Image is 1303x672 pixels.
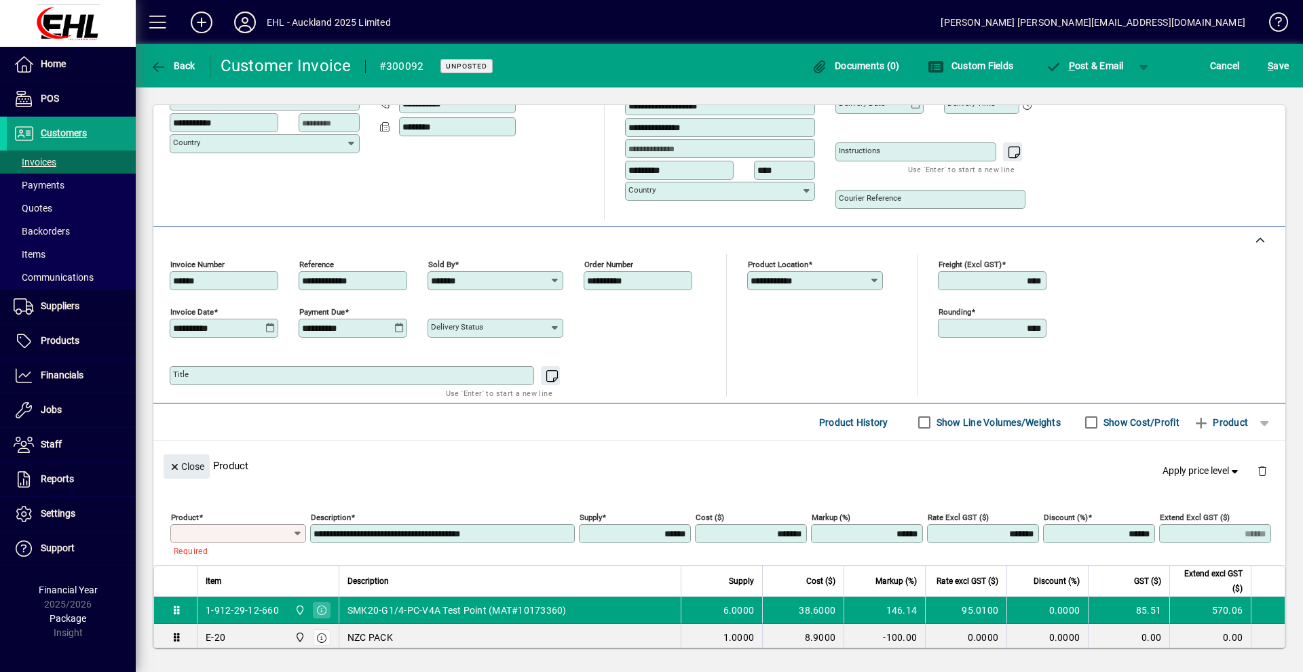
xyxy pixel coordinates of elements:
[291,603,307,618] span: EHL AUCKLAND
[1134,574,1161,589] span: GST ($)
[223,10,267,35] button: Profile
[14,180,64,191] span: Payments
[1044,513,1088,522] mat-label: Discount (%)
[14,272,94,283] span: Communications
[628,185,656,195] mat-label: Country
[147,54,199,78] button: Back
[1163,464,1241,478] span: Apply price level
[1088,624,1169,651] td: 0.00
[844,597,925,624] td: 146.14
[379,56,424,77] div: #300092
[1169,597,1251,624] td: 570.06
[14,203,52,214] span: Quotes
[170,260,225,269] mat-label: Invoice number
[169,456,204,478] span: Close
[136,54,210,78] app-page-header-button: Back
[160,460,213,472] app-page-header-button: Close
[1038,54,1131,78] button: Post & Email
[1246,454,1279,487] button: Delete
[7,82,136,116] a: POS
[173,138,200,147] mat-label: Country
[299,260,334,269] mat-label: Reference
[171,513,199,522] mat-label: Product
[1006,624,1088,651] td: 0.0000
[7,220,136,243] a: Backorders
[446,62,487,71] span: Unposted
[7,393,136,427] a: Jobs
[206,604,279,617] div: 1-912-29-12-660
[41,542,75,553] span: Support
[1160,513,1230,522] mat-label: Extend excl GST ($)
[446,385,552,401] mat-hint: Use 'Enter' to start a new line
[812,60,900,71] span: Documents (0)
[1045,60,1124,71] span: ost & Email
[928,513,989,522] mat-label: Rate excl GST ($)
[1268,60,1273,71] span: S
[1259,3,1286,47] a: Knowledge Base
[153,441,1285,490] div: Product
[7,197,136,220] a: Quotes
[50,613,86,624] span: Package
[1193,412,1248,433] span: Product
[762,624,844,651] td: 8.9000
[937,574,998,589] span: Rate excl GST ($)
[812,513,850,522] mat-label: Markup (%)
[206,574,222,589] span: Item
[1169,624,1251,651] td: 0.00
[580,513,602,522] mat-label: Supply
[7,532,136,566] a: Support
[723,604,755,617] span: 6.0000
[206,631,225,644] div: E-20
[41,370,83,380] span: Financials
[41,404,62,415] span: Jobs
[14,249,45,260] span: Items
[928,60,1013,71] span: Custom Fields
[7,290,136,323] a: Suppliers
[347,631,393,644] span: NZC PACK
[934,631,998,644] div: 0.0000
[431,322,483,332] mat-label: Delivery status
[347,604,567,617] span: SMK20-G1/4-PC-V4A Test Point (MAT#10173360)
[164,454,210,479] button: Close
[723,631,755,644] span: 1.0000
[180,10,223,35] button: Add
[7,428,136,462] a: Staff
[7,243,136,266] a: Items
[14,157,56,167] span: Invoices
[1268,55,1289,77] span: ave
[7,266,136,289] a: Communications
[696,513,724,522] mat-label: Cost ($)
[41,300,79,311] span: Suppliers
[808,54,903,78] button: Documents (0)
[939,307,971,317] mat-label: Rounding
[819,412,888,433] span: Product History
[806,574,835,589] span: Cost ($)
[908,161,1015,177] mat-hint: Use 'Enter' to start a new line
[839,193,901,203] mat-label: Courier Reference
[7,324,136,358] a: Products
[1246,465,1279,477] app-page-header-button: Delete
[299,307,345,317] mat-label: Payment due
[267,12,391,33] div: EHL - Auckland 2025 Limited
[1264,54,1292,78] button: Save
[934,604,998,617] div: 95.0100
[41,473,74,484] span: Reports
[1178,566,1243,596] span: Extend excl GST ($)
[291,630,307,645] span: EHL AUCKLAND
[1069,60,1075,71] span: P
[1186,410,1255,435] button: Product
[729,574,754,589] span: Supply
[924,54,1017,78] button: Custom Fields
[1157,459,1247,483] button: Apply price level
[7,174,136,197] a: Payments
[1101,416,1179,429] label: Show Cost/Profit
[1088,597,1169,624] td: 85.51
[941,12,1245,33] div: [PERSON_NAME] [PERSON_NAME][EMAIL_ADDRESS][DOMAIN_NAME]
[7,47,136,81] a: Home
[347,574,389,589] span: Description
[41,127,87,138] span: Customers
[762,597,844,624] td: 38.6000
[311,513,351,522] mat-label: Description
[428,260,455,269] mat-label: Sold by
[41,58,66,69] span: Home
